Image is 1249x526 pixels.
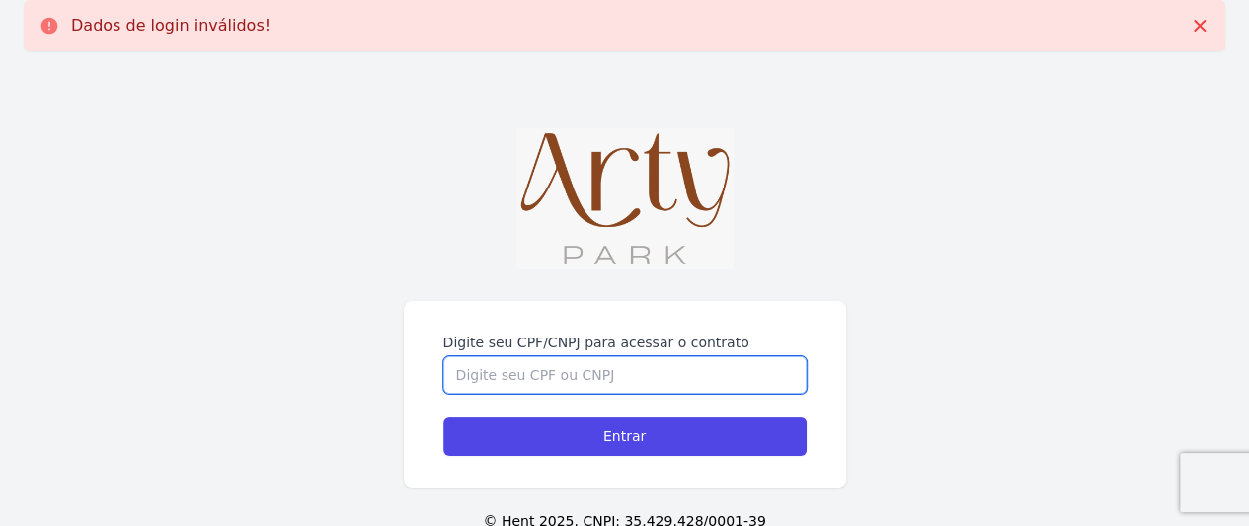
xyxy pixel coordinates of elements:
[516,128,734,269] img: WhatsApp%20Image%202023-11-29%20at%2014.56.31.jpeg
[71,16,271,36] p: Dados de login inválidos!
[443,333,807,352] label: Digite seu CPF/CNPJ para acessar o contrato
[443,417,807,456] input: Entrar
[443,356,807,394] input: Digite seu CPF ou CNPJ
